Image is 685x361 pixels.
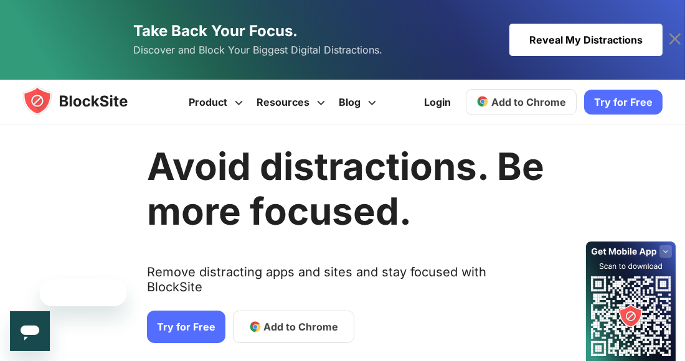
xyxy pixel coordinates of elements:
[147,311,225,343] a: Try for Free
[417,87,458,116] a: Login
[10,311,50,351] iframe: Button to launch messaging window
[133,41,382,59] span: Discover and Block Your Biggest Digital Distractions.
[476,95,489,108] img: chrome-icon.svg
[252,80,334,124] a: Resources
[334,80,385,124] a: Blog
[264,319,339,334] span: Add to Chrome
[491,95,566,108] span: Add to Chrome
[584,89,663,114] a: Try for Free
[133,22,298,40] span: Take Back Your Focus.
[233,311,354,343] a: Add to Chrome
[147,144,544,233] h1: Avoid distractions. Be more focused.
[466,88,577,115] a: Add to Chrome
[22,85,152,115] img: blocksite-icon.5d769676.svg
[184,80,252,124] a: Product
[147,265,544,304] text: Remove distracting apps and sites and stay focused with BlockSite
[509,24,663,56] div: Reveal My Distractions
[40,279,126,306] iframe: Message from company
